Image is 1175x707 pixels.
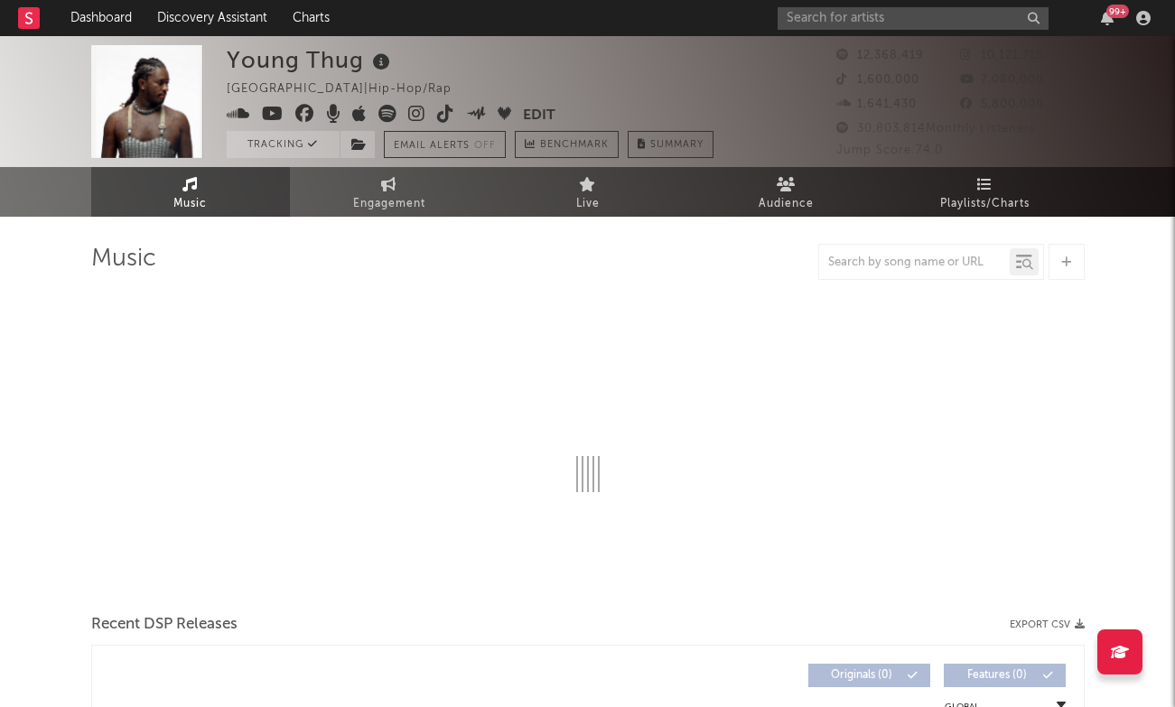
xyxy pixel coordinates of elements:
[290,167,489,217] a: Engagement
[515,131,619,158] a: Benchmark
[886,167,1085,217] a: Playlists/Charts
[576,193,600,215] span: Live
[353,193,425,215] span: Engagement
[173,193,207,215] span: Music
[960,98,1044,110] span: 5,800,000
[1010,619,1085,630] button: Export CSV
[474,141,496,151] em: Off
[940,193,1030,215] span: Playlists/Charts
[628,131,713,158] button: Summary
[836,123,1036,135] span: 30,803,814 Monthly Listeners
[227,79,472,100] div: [GEOGRAPHIC_DATA] | Hip-Hop/Rap
[227,131,340,158] button: Tracking
[960,74,1044,86] span: 7,080,000
[687,167,886,217] a: Audience
[540,135,609,156] span: Benchmark
[836,98,917,110] span: 1,641,430
[819,256,1010,270] input: Search by song name or URL
[91,614,238,636] span: Recent DSP Releases
[836,74,919,86] span: 1,600,000
[384,131,506,158] button: Email AlertsOff
[778,7,1049,30] input: Search for artists
[836,50,924,61] span: 12,368,419
[836,144,943,156] span: Jump Score: 74.0
[1106,5,1129,18] div: 99 +
[1101,11,1114,25] button: 99+
[956,670,1039,681] span: Features ( 0 )
[227,45,395,75] div: Young Thug
[944,664,1066,687] button: Features(0)
[523,105,555,127] button: Edit
[960,50,1043,61] span: 10,121,715
[489,167,687,217] a: Live
[820,670,903,681] span: Originals ( 0 )
[808,664,930,687] button: Originals(0)
[91,167,290,217] a: Music
[759,193,814,215] span: Audience
[650,140,704,150] span: Summary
